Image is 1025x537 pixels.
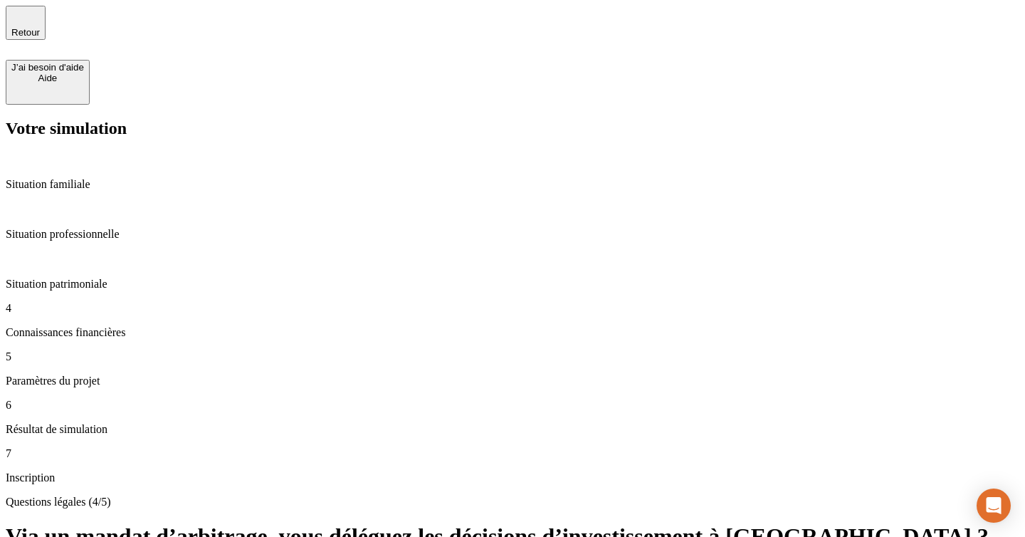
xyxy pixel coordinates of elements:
[6,326,1019,339] p: Connaissances financières
[11,73,84,83] div: Aide
[6,278,1019,291] p: Situation patrimoniale
[6,178,1019,191] p: Situation familiale
[6,423,1019,436] p: Résultat de simulation
[6,447,1019,460] p: 7
[6,350,1019,363] p: 5
[6,228,1019,241] p: Situation professionnelle
[11,62,84,73] div: J’ai besoin d'aide
[6,119,1019,138] h2: Votre simulation
[11,27,40,38] span: Retour
[6,375,1019,387] p: Paramètres du projet
[6,399,1019,412] p: 6
[6,6,46,40] button: Retour
[6,471,1019,484] p: Inscription
[6,496,1019,509] p: Questions légales (4/5)
[6,302,1019,315] p: 4
[6,60,90,105] button: J’ai besoin d'aideAide
[977,489,1011,523] div: Open Intercom Messenger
